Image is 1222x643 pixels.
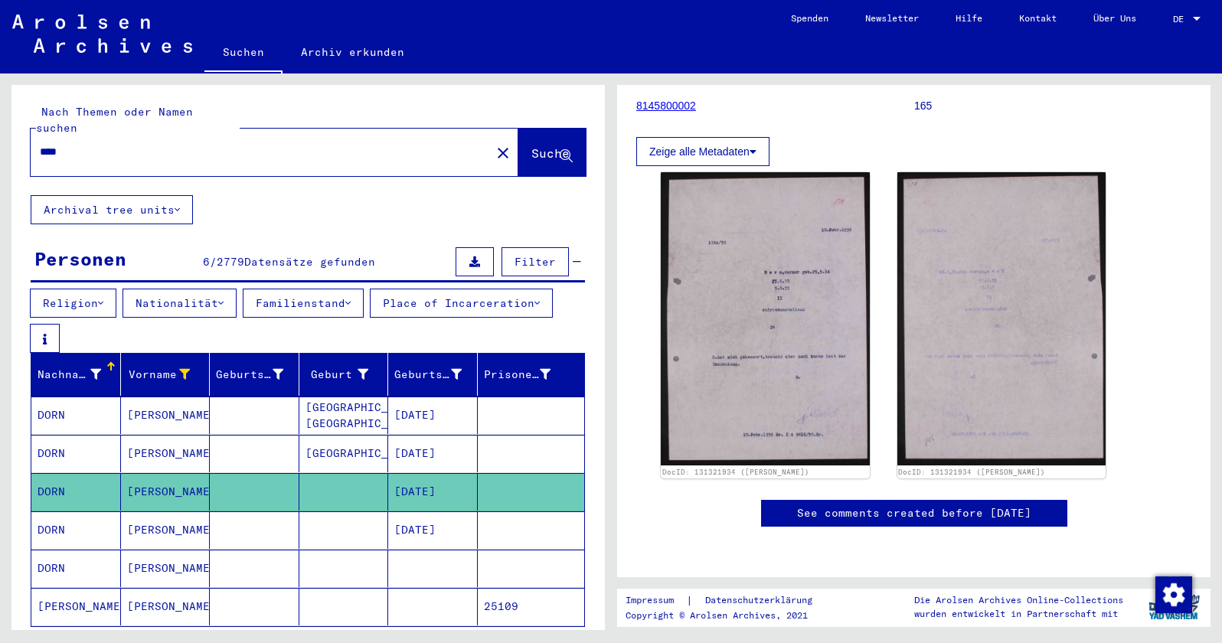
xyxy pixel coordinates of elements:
[31,435,121,472] mat-cell: DORN
[518,129,586,176] button: Suche
[30,289,116,318] button: Religion
[31,511,121,549] mat-cell: DORN
[914,593,1123,607] p: Die Arolsen Archives Online-Collections
[36,105,193,135] mat-label: Nach Themen oder Namen suchen
[121,511,211,549] mat-cell: [PERSON_NAME]
[488,137,518,168] button: Clear
[34,245,126,273] div: Personen
[127,367,191,383] div: Vorname
[210,353,299,396] mat-header-cell: Geburtsname
[121,473,211,511] mat-cell: [PERSON_NAME]
[897,172,1106,465] img: 002.jpg
[484,362,570,387] div: Prisoner #
[693,592,831,609] a: Datenschutzerklärung
[531,145,570,161] span: Suche
[121,550,211,587] mat-cell: [PERSON_NAME]
[305,367,369,383] div: Geburt‏
[38,362,120,387] div: Nachname
[914,607,1123,621] p: wurden entwickelt in Partnerschaft mit
[121,588,211,625] mat-cell: [PERSON_NAME]
[38,367,101,383] div: Nachname
[484,367,551,383] div: Prisoner #
[370,289,553,318] button: Place of Incarceration
[388,397,478,434] mat-cell: [DATE]
[478,588,585,625] mat-cell: 25109
[1155,576,1192,613] img: Zustimmung ändern
[123,289,237,318] button: Nationalität
[636,137,769,166] button: Zeige alle Metadaten
[299,435,389,472] mat-cell: [GEOGRAPHIC_DATA]
[299,397,389,434] mat-cell: [GEOGRAPHIC_DATA]-[GEOGRAPHIC_DATA]
[494,144,512,162] mat-icon: close
[121,353,211,396] mat-header-cell: Vorname
[394,362,481,387] div: Geburtsdatum
[127,362,210,387] div: Vorname
[626,609,831,622] p: Copyright © Arolsen Archives, 2021
[217,255,244,269] span: 2779
[636,100,696,112] a: 8145800002
[478,353,585,396] mat-header-cell: Prisoner #
[299,353,389,396] mat-header-cell: Geburt‏
[388,473,478,511] mat-cell: [DATE]
[502,247,569,276] button: Filter
[515,255,556,269] span: Filter
[12,15,192,53] img: Arolsen_neg.svg
[305,362,388,387] div: Geburt‏
[31,195,193,224] button: Archival tree units
[394,367,462,383] div: Geburtsdatum
[31,550,121,587] mat-cell: DORN
[204,34,283,73] a: Suchen
[31,353,121,396] mat-header-cell: Nachname
[283,34,423,70] a: Archiv erkunden
[121,435,211,472] mat-cell: [PERSON_NAME]
[914,98,1191,114] p: 165
[661,172,870,465] img: 001.jpg
[626,592,831,609] div: |
[31,397,121,434] mat-cell: DORN
[216,362,302,387] div: Geburtsname
[662,468,809,476] a: DocID: 131321934 ([PERSON_NAME])
[31,588,121,625] mat-cell: [PERSON_NAME]
[898,468,1045,476] a: DocID: 131321934 ([PERSON_NAME])
[243,289,364,318] button: Familienstand
[388,353,478,396] mat-header-cell: Geburtsdatum
[31,473,121,511] mat-cell: DORN
[1173,14,1190,24] span: DE
[210,255,217,269] span: /
[1145,588,1203,626] img: yv_logo.png
[626,592,686,609] a: Impressum
[388,435,478,472] mat-cell: [DATE]
[121,397,211,434] mat-cell: [PERSON_NAME]
[216,367,283,383] div: Geburtsname
[244,255,375,269] span: Datensätze gefunden
[797,505,1031,521] a: See comments created before [DATE]
[388,511,478,549] mat-cell: [DATE]
[203,255,210,269] span: 6
[1155,576,1191,612] div: Zustimmung ändern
